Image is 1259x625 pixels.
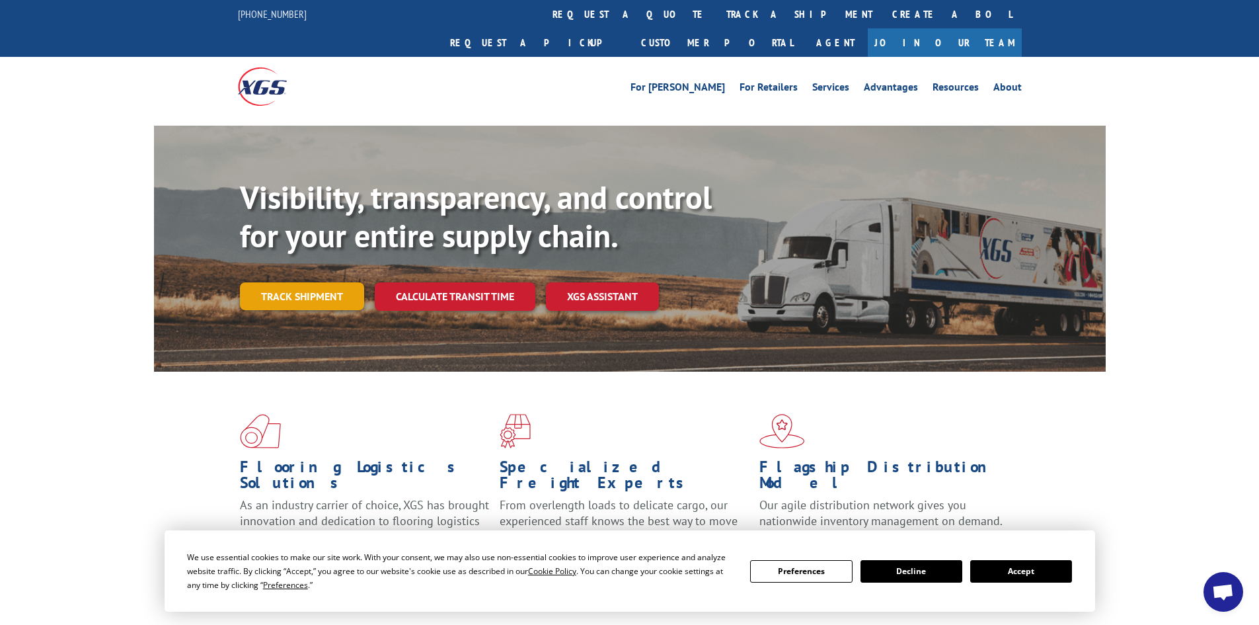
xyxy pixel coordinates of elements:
[1203,572,1243,612] div: Open chat
[240,459,490,497] h1: Flooring Logistics Solutions
[500,497,749,556] p: From overlength loads to delicate cargo, our experienced staff knows the best way to move your fr...
[860,560,962,583] button: Decline
[546,282,659,311] a: XGS ASSISTANT
[500,414,531,448] img: xgs-icon-focused-on-flooring-red
[240,282,364,310] a: Track shipment
[500,459,749,497] h1: Specialized Freight Experts
[759,459,1009,497] h1: Flagship Distribution Model
[933,82,979,97] a: Resources
[630,82,725,97] a: For [PERSON_NAME]
[240,497,489,544] span: As an industry carrier of choice, XGS has brought innovation and dedication to flooring logistics...
[868,28,1022,57] a: Join Our Team
[740,82,798,97] a: For Retailers
[759,414,805,448] img: xgs-icon-flagship-distribution-model-red
[759,497,1003,528] span: Our agile distribution network gives you nationwide inventory management on demand.
[240,177,712,256] b: Visibility, transparency, and control for your entire supply chain.
[187,550,734,592] div: We use essential cookies to make our site work. With your consent, we may also use non-essential ...
[631,28,803,57] a: Customer Portal
[803,28,868,57] a: Agent
[812,82,849,97] a: Services
[440,28,631,57] a: Request a pickup
[238,7,307,21] a: [PHONE_NUMBER]
[263,579,308,591] span: Preferences
[528,565,576,577] span: Cookie Policy
[750,560,852,583] button: Preferences
[240,414,281,448] img: xgs-icon-total-supply-chain-intelligence-red
[970,560,1072,583] button: Accept
[375,282,535,311] a: Calculate transit time
[864,82,918,97] a: Advantages
[165,530,1095,612] div: Cookie Consent Prompt
[993,82,1022,97] a: About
